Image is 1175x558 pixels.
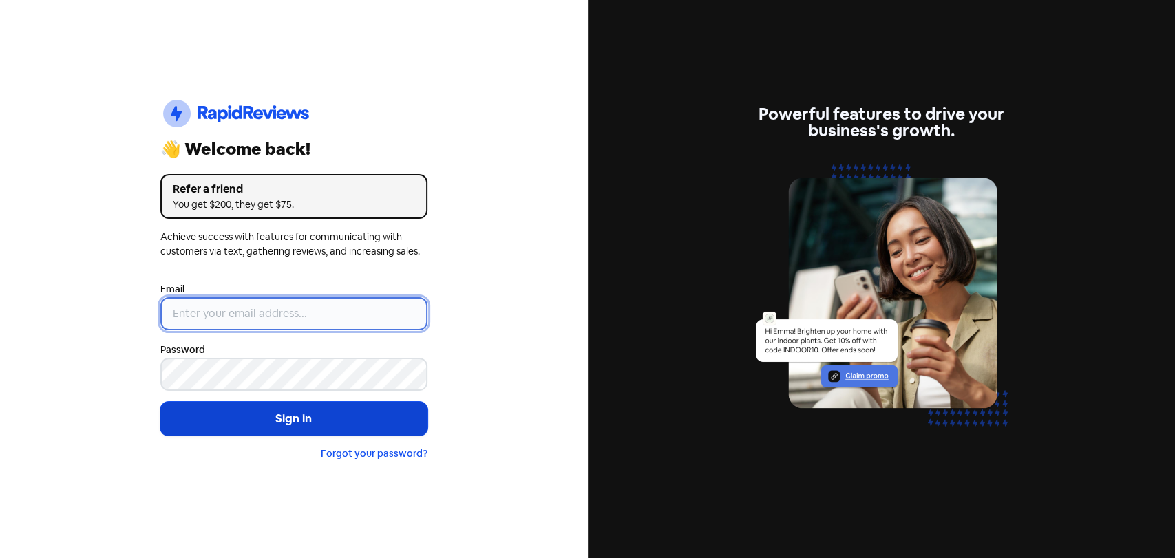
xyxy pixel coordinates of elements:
div: Refer a friend [173,181,415,197]
img: text-marketing [748,155,1015,452]
input: Enter your email address... [160,297,427,330]
div: Powerful features to drive your business's growth. [748,106,1015,139]
a: Forgot your password? [321,447,427,460]
label: Email [160,282,184,297]
div: You get $200, they get $75. [173,197,415,212]
div: 👋 Welcome back! [160,141,427,158]
label: Password [160,343,205,357]
button: Sign in [160,402,427,436]
div: Achieve success with features for communicating with customers via text, gathering reviews, and i... [160,230,427,259]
